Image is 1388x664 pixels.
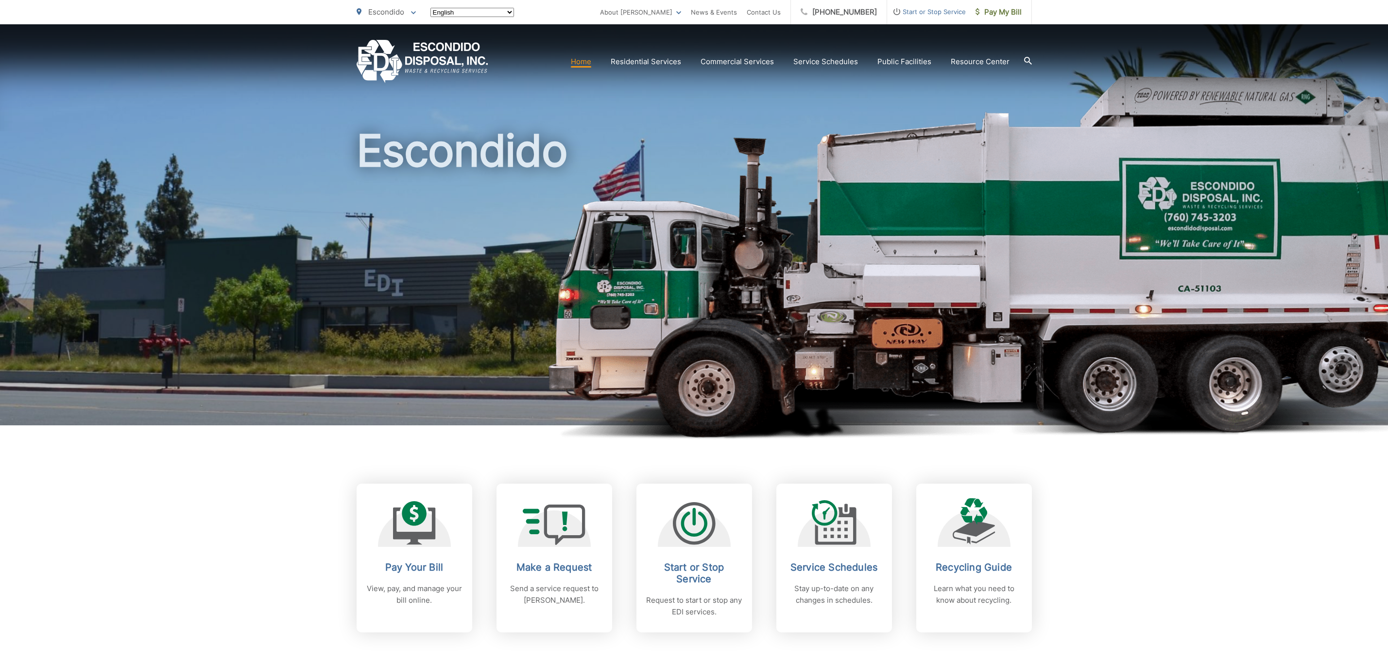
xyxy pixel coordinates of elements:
a: EDCD logo. Return to the homepage. [357,40,488,83]
p: View, pay, and manage your bill online. [366,583,463,606]
a: News & Events [691,6,737,18]
a: Home [571,56,591,68]
a: Pay Your Bill View, pay, and manage your bill online. [357,484,472,632]
a: Service Schedules Stay up-to-date on any changes in schedules. [776,484,892,632]
a: Public Facilities [877,56,931,68]
span: Escondido [368,7,404,17]
h2: Start or Stop Service [646,561,742,585]
h1: Escondido [357,126,1032,434]
a: Residential Services [611,56,681,68]
a: Service Schedules [793,56,858,68]
span: Pay My Bill [976,6,1022,18]
h2: Recycling Guide [926,561,1022,573]
h2: Make a Request [506,561,602,573]
a: Contact Us [747,6,781,18]
a: Commercial Services [701,56,774,68]
p: Learn what you need to know about recycling. [926,583,1022,606]
h2: Pay Your Bill [366,561,463,573]
p: Stay up-to-date on any changes in schedules. [786,583,882,606]
a: Recycling Guide Learn what you need to know about recycling. [916,484,1032,632]
p: Request to start or stop any EDI services. [646,594,742,618]
p: Send a service request to [PERSON_NAME]. [506,583,602,606]
a: Resource Center [951,56,1010,68]
a: Make a Request Send a service request to [PERSON_NAME]. [497,484,612,632]
a: About [PERSON_NAME] [600,6,681,18]
select: Select a language [430,8,514,17]
h2: Service Schedules [786,561,882,573]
